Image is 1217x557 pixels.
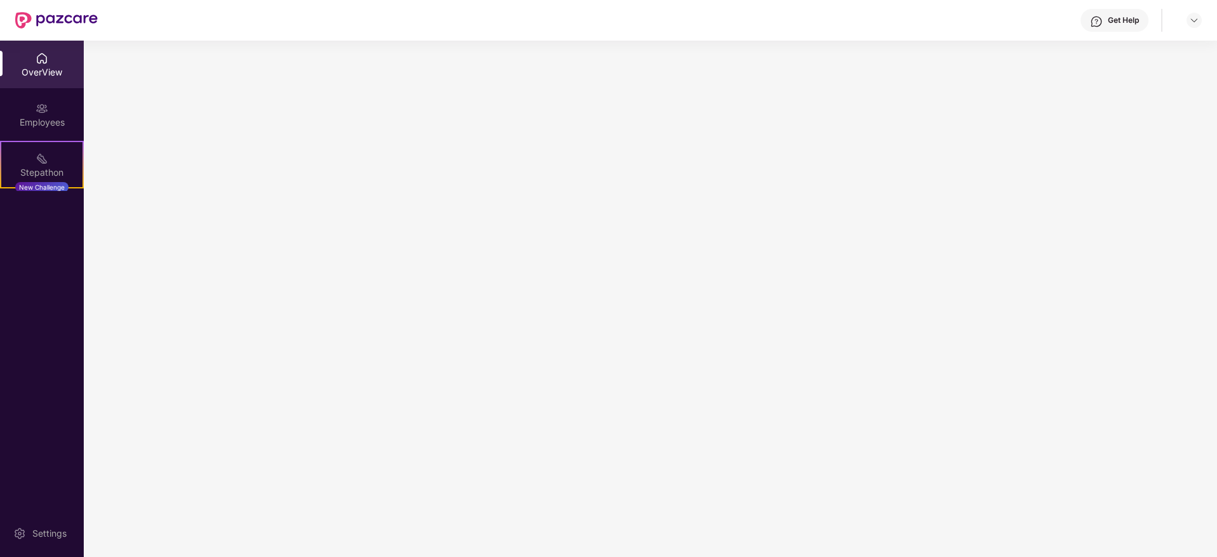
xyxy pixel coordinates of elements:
[1,166,82,179] div: Stepathon
[36,52,48,65] img: svg+xml;base64,PHN2ZyBpZD0iSG9tZSIgeG1sbnM9Imh0dHA6Ly93d3cudzMub3JnLzIwMDAvc3ZnIiB3aWR0aD0iMjAiIG...
[1090,15,1103,28] img: svg+xml;base64,PHN2ZyBpZD0iSGVscC0zMngzMiIgeG1sbnM9Imh0dHA6Ly93d3cudzMub3JnLzIwMDAvc3ZnIiB3aWR0aD...
[1108,15,1139,25] div: Get Help
[29,527,70,540] div: Settings
[1189,15,1199,25] img: svg+xml;base64,PHN2ZyBpZD0iRHJvcGRvd24tMzJ4MzIiIHhtbG5zPSJodHRwOi8vd3d3LnczLm9yZy8yMDAwL3N2ZyIgd2...
[36,102,48,115] img: svg+xml;base64,PHN2ZyBpZD0iRW1wbG95ZWVzIiB4bWxucz0iaHR0cDovL3d3dy53My5vcmcvMjAwMC9zdmciIHdpZHRoPS...
[15,182,69,192] div: New Challenge
[13,527,26,540] img: svg+xml;base64,PHN2ZyBpZD0iU2V0dGluZy0yMHgyMCIgeG1sbnM9Imh0dHA6Ly93d3cudzMub3JnLzIwMDAvc3ZnIiB3aW...
[36,152,48,165] img: svg+xml;base64,PHN2ZyB4bWxucz0iaHR0cDovL3d3dy53My5vcmcvMjAwMC9zdmciIHdpZHRoPSIyMSIgaGVpZ2h0PSIyMC...
[15,12,98,29] img: New Pazcare Logo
